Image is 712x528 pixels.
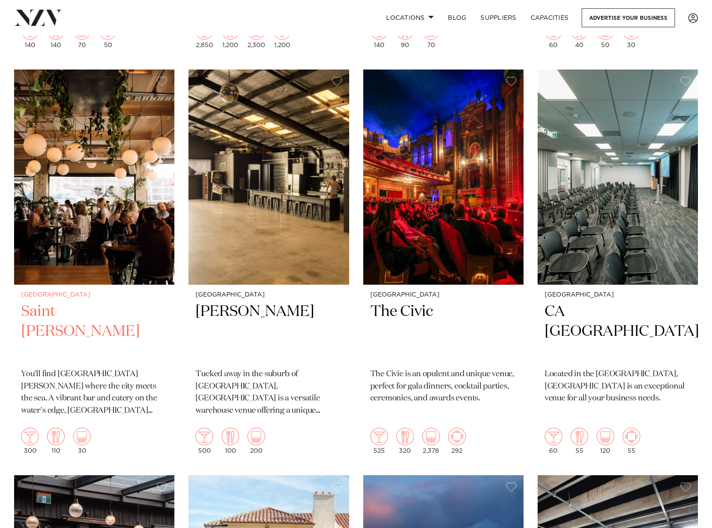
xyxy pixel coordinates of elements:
[196,428,213,445] img: cocktail.png
[47,428,65,445] img: dining.png
[448,428,466,454] div: 292
[422,428,440,445] img: theatre.png
[422,428,440,454] div: 2,378
[73,428,91,454] div: 30
[524,8,576,27] a: Capacities
[247,428,265,454] div: 200
[545,368,691,405] p: Located in the [GEOGRAPHIC_DATA], [GEOGRAPHIC_DATA] is an exceptional venue for all your business...
[370,428,388,445] img: cocktail.png
[196,428,213,454] div: 500
[582,8,675,27] a: Advertise your business
[370,428,388,454] div: 525
[21,428,39,454] div: 300
[545,292,691,298] small: [GEOGRAPHIC_DATA]
[473,8,523,27] a: SUPPLIERS
[196,292,342,298] small: [GEOGRAPHIC_DATA]
[47,428,65,454] div: 110
[597,428,614,454] div: 120
[623,428,640,445] img: meeting.png
[379,8,441,27] a: Locations
[221,428,239,445] img: dining.png
[21,368,167,418] p: You'll find [GEOGRAPHIC_DATA][PERSON_NAME] where the city meets the sea. A vibrant bar and eatery...
[21,292,167,298] small: [GEOGRAPHIC_DATA]
[14,10,62,26] img: nzv-logo.png
[363,70,524,461] a: [GEOGRAPHIC_DATA] The Civic The Civic is an opulent and unique venue, perfect for gala dinners, c...
[538,70,698,461] a: [GEOGRAPHIC_DATA] CA [GEOGRAPHIC_DATA] Located in the [GEOGRAPHIC_DATA], [GEOGRAPHIC_DATA] is an ...
[21,302,167,361] h2: Saint [PERSON_NAME]
[370,302,516,361] h2: The Civic
[370,368,516,405] p: The Civic is an opulent and unique venue, perfect for gala dinners, cocktail parties, ceremonies,...
[545,428,562,454] div: 60
[370,292,516,298] small: [GEOGRAPHIC_DATA]
[545,302,691,361] h2: CA [GEOGRAPHIC_DATA]
[396,428,414,445] img: dining.png
[221,428,239,454] div: 100
[188,70,349,461] a: [GEOGRAPHIC_DATA] [PERSON_NAME] Tucked away in the suburb of [GEOGRAPHIC_DATA], [GEOGRAPHIC_DATA]...
[21,428,39,445] img: cocktail.png
[196,302,342,361] h2: [PERSON_NAME]
[396,428,414,454] div: 320
[73,428,91,445] img: theatre.png
[623,428,640,454] div: 55
[448,428,466,445] img: meeting.png
[247,428,265,445] img: theatre.png
[545,428,562,445] img: cocktail.png
[597,428,614,445] img: theatre.png
[14,70,174,461] a: [GEOGRAPHIC_DATA] Saint [PERSON_NAME] You'll find [GEOGRAPHIC_DATA][PERSON_NAME] where the city m...
[441,8,473,27] a: BLOG
[571,428,588,445] img: dining.png
[196,368,342,418] p: Tucked away in the suburb of [GEOGRAPHIC_DATA], [GEOGRAPHIC_DATA] is a versatile warehouse venue ...
[571,428,588,454] div: 55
